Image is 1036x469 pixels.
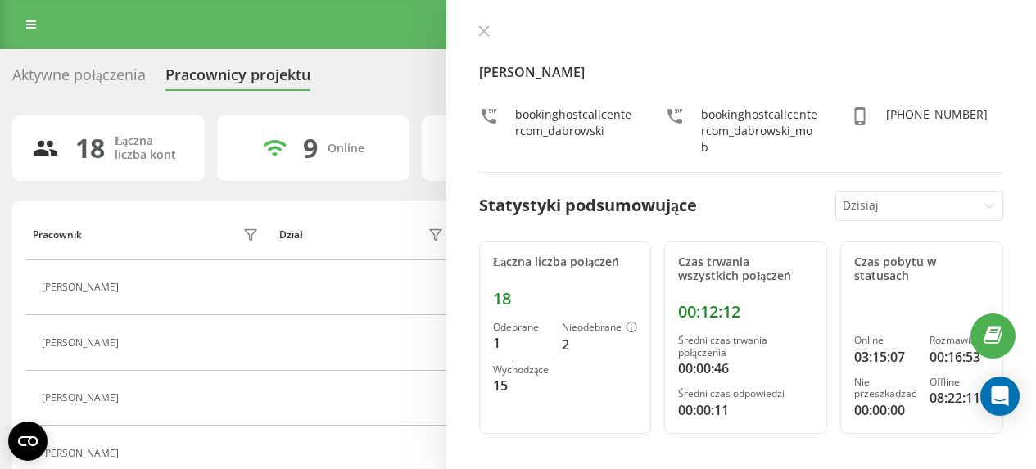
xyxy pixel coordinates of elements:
div: 03:15:07 [854,347,916,367]
div: Pracownik [33,229,82,241]
div: Czas trwania wszystkich połączeń [678,255,813,283]
div: [PERSON_NAME] [42,448,123,459]
div: 9 [303,133,318,164]
div: [PERSON_NAME] [42,282,123,293]
div: 18 [493,289,637,309]
div: 00:00:46 [678,359,813,378]
div: bookinghostcallcentercom_dabrowski_mob [701,106,818,156]
div: Online [328,142,364,156]
div: Nieodebrane [562,322,637,335]
div: Czas pobytu w statusach [854,255,989,283]
div: Nie przeszkadzać [854,377,916,400]
div: 00:12:12 [678,302,813,322]
div: 00:16:53 [930,347,989,367]
div: 15 [493,376,549,395]
div: 00:00:00 [854,400,916,420]
div: Łączna liczba połączeń [493,255,637,269]
div: Średni czas trwania połączenia [678,335,813,359]
div: Łączna liczba kont [115,134,185,162]
div: Online [854,335,916,346]
div: [PERSON_NAME] [42,337,123,349]
div: Pracownicy projektu [165,66,310,92]
div: 2 [562,335,637,354]
h4: [PERSON_NAME] [479,62,1003,82]
div: 18 [75,133,105,164]
button: Open CMP widget [8,422,48,461]
div: 1 [493,333,549,353]
div: bookinghostcallcentercom_dabrowski [515,106,632,156]
div: 08:22:11 [930,388,989,408]
div: Statystyki podsumowujące [479,193,697,218]
div: Odebrane [493,322,549,333]
div: Wychodzące [493,364,549,376]
div: Średni czas odpowiedzi [678,388,813,399]
div: Dział [279,229,302,241]
div: Rozmawia [930,335,989,346]
div: Offline [930,377,989,388]
div: [PHONE_NUMBER] [886,106,988,156]
div: Open Intercom Messenger [980,377,1020,416]
div: Aktywne połączenia [12,66,146,92]
div: 00:00:11 [678,400,813,420]
div: [PERSON_NAME] [42,392,123,404]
